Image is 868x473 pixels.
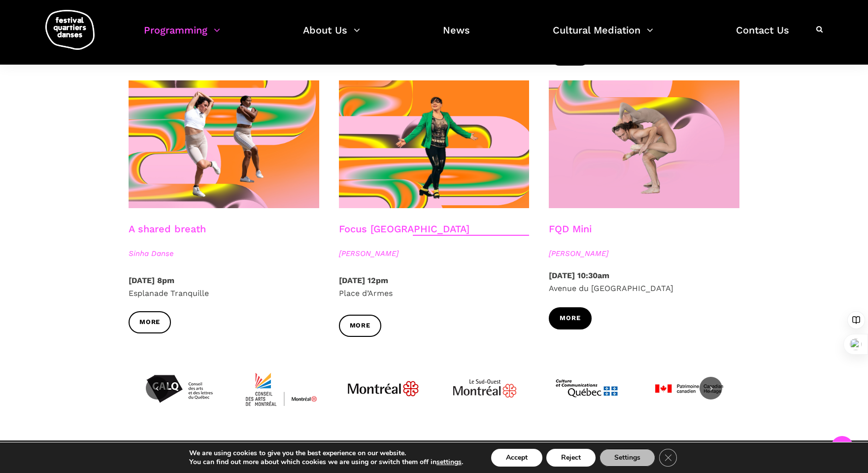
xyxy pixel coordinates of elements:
span: Sinha Danse [129,248,319,259]
a: FQD Mini [549,223,592,235]
span: Avenue du [GEOGRAPHIC_DATA] [549,284,673,293]
a: More [339,315,381,337]
img: logo-fqd-med [45,10,95,50]
span: Esplanade Tranquille [129,289,209,298]
button: Settings [600,449,655,467]
strong: [DATE] 12pm [339,276,388,285]
p: Place d’Armes [339,274,530,299]
span: More [350,321,370,331]
button: Reject [546,449,596,467]
button: Close GDPR Cookie Banner [659,449,677,467]
button: Accept [491,449,542,467]
p: You can find out more about which cookies we are using or switch them off in . [189,458,463,467]
a: More [129,311,171,333]
img: CMYK_Logo_CAMMontreal [244,352,318,426]
a: A shared breath [129,223,206,235]
a: News [443,22,470,51]
span: More [560,313,580,324]
span: [PERSON_NAME] [339,248,530,259]
a: About Us [303,22,360,51]
img: mccq-3-3 [550,352,624,426]
button: settings [436,458,462,467]
span: More [139,317,160,327]
a: Cultural Mediation [553,22,653,51]
strong: [DATE] 10:30am [549,271,609,280]
strong: [DATE] 8pm [129,276,174,285]
a: Programming [144,22,220,51]
p: We are using cookies to give you the best experience on our website. [189,449,463,458]
a: More [549,307,591,329]
a: Contact Us [736,22,789,51]
img: patrimoinecanadien-01_0-4 [652,352,726,426]
img: Logo_Mtl_Le_Sud-Ouest.svg_ [448,352,522,426]
a: Focus [GEOGRAPHIC_DATA] [339,223,469,235]
img: JPGnr_b [346,352,420,426]
img: Calq_noir [142,352,216,426]
span: [PERSON_NAME] [549,248,739,259]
